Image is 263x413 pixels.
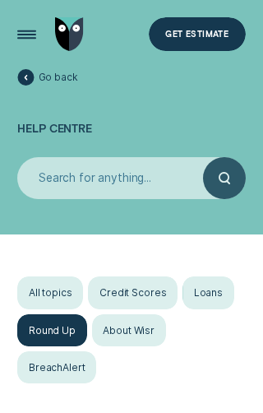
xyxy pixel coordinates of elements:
a: Loans [182,276,234,309]
a: Credit Scores [88,276,178,309]
a: Get Estimate [149,17,246,51]
a: About Wisr [92,314,166,346]
h1: Help Centre [17,90,245,153]
button: Open Menu [10,17,44,51]
button: Submit your search query. [203,157,245,199]
a: BreachAlert [17,351,96,383]
span: Go back [39,71,78,83]
a: Round Up [17,314,86,346]
img: Wisr [55,17,83,51]
a: All topics [17,276,83,309]
input: Search for anything... [17,157,203,199]
a: Go back [17,69,77,86]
